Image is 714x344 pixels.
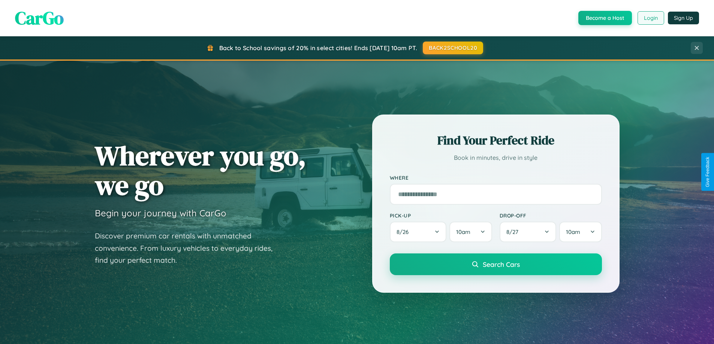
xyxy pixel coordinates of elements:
h2: Find Your Perfect Ride [390,132,602,149]
span: 8 / 26 [397,228,412,235]
p: Book in minutes, drive in style [390,152,602,163]
label: Where [390,174,602,181]
label: Pick-up [390,212,492,219]
span: CarGo [15,6,64,30]
button: 10am [449,222,492,242]
span: 8 / 27 [506,228,522,235]
button: Search Cars [390,253,602,275]
button: BACK2SCHOOL20 [423,42,483,54]
h3: Begin your journey with CarGo [95,207,226,219]
span: 10am [456,228,470,235]
p: Discover premium car rentals with unmatched convenience. From luxury vehicles to everyday rides, ... [95,230,282,267]
button: 8/27 [500,222,557,242]
button: Become a Host [578,11,632,25]
span: 10am [566,228,580,235]
div: Give Feedback [705,157,710,187]
button: 10am [559,222,602,242]
h1: Wherever you go, we go [95,141,306,200]
label: Drop-off [500,212,602,219]
button: Login [638,11,664,25]
button: 8/26 [390,222,447,242]
span: Search Cars [483,260,520,268]
button: Sign Up [668,12,699,24]
span: Back to School savings of 20% in select cities! Ends [DATE] 10am PT. [219,44,417,52]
